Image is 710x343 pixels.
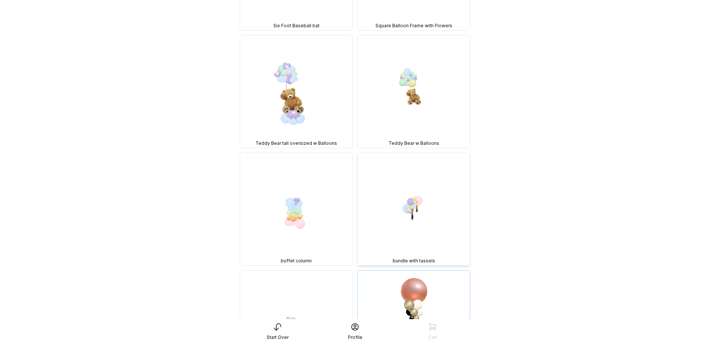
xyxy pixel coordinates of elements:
[389,140,439,146] span: Teddy Bear w Balloons
[376,23,452,29] span: Square Balloon Frame with Flowers
[358,35,470,148] img: Add-ons, 3 Sizes, Teddy Bear w Balloons
[240,35,352,148] img: Add-ons, 3 Sizes, Teddy Bear tall oversized w Balloons
[255,140,337,146] span: Teddy Bear tall oversized w Balloons
[393,258,435,264] span: bundle with tassels
[273,23,320,29] span: Six Foot Baseball bat
[267,334,289,340] div: Start Over
[348,334,362,340] div: Profile
[240,153,352,265] img: Add-ons, 3 Sizes, buffet column
[358,153,470,265] img: Add-ons, 3 Sizes, bundle with tassels
[281,258,312,264] span: buffet column
[428,334,437,340] div: Cart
